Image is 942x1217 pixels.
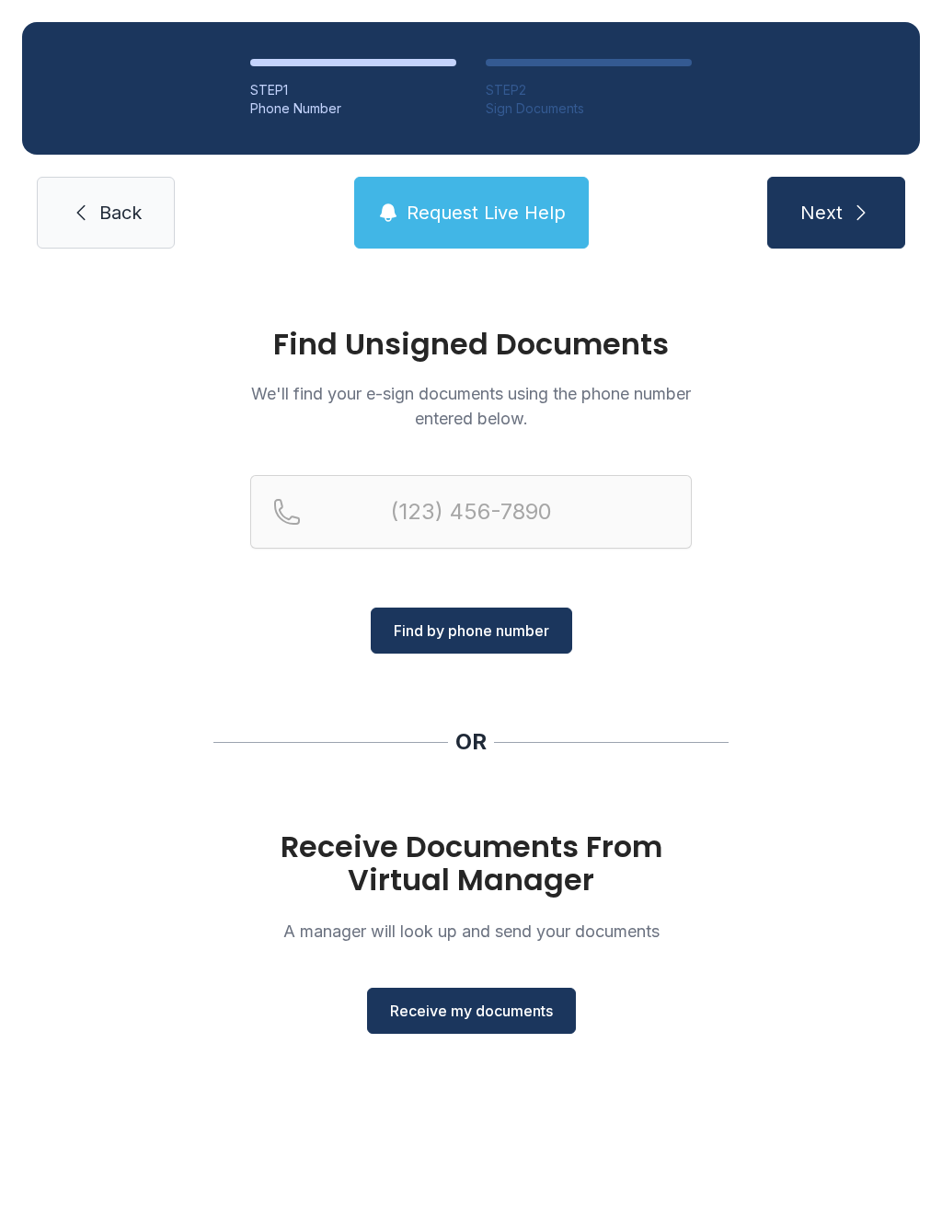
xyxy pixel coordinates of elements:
input: Reservation phone number [250,475,692,549]
div: Sign Documents [486,99,692,118]
p: We'll find your e-sign documents using the phone number entered below. [250,381,692,431]
span: Back [99,200,142,226]
span: Find by phone number [394,620,549,642]
div: Phone Number [250,99,456,118]
h1: Receive Documents From Virtual Manager [250,830,692,897]
h1: Find Unsigned Documents [250,330,692,359]
span: Request Live Help [407,200,566,226]
p: A manager will look up and send your documents [250,919,692,944]
div: STEP 2 [486,81,692,99]
span: Receive my documents [390,1000,553,1022]
div: OR [455,727,487,757]
div: STEP 1 [250,81,456,99]
span: Next [800,200,843,226]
